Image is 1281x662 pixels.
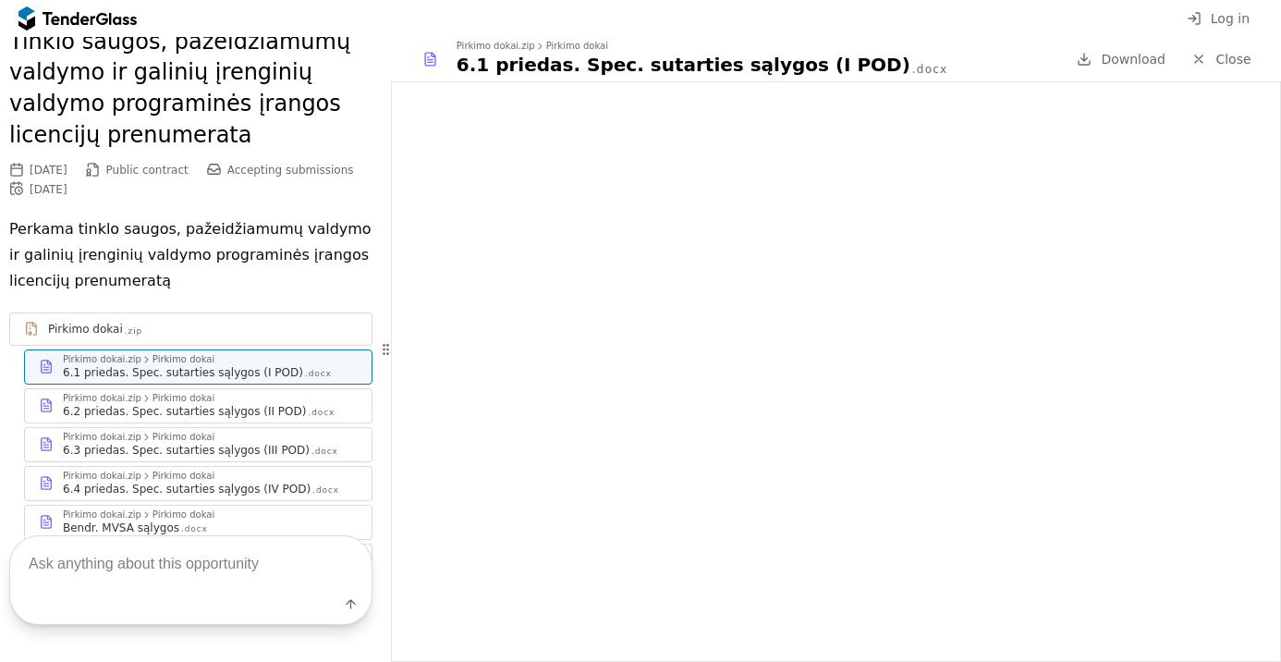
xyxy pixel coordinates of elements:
[152,394,214,403] div: Pirkimo dokai
[30,164,67,177] div: [DATE]
[457,52,910,78] div: 6.1 priedas. Spec. sutarties sąlygos (I POD)
[63,404,306,419] div: 6.2 priedas. Spec. sutarties sąlygos (II POD)
[63,482,311,496] div: 6.4 priedas. Spec. sutarties sąlygos (IV POD)
[9,27,372,151] h2: Tinklo saugos, pažeidžiamumų valdymo ir galinių įrenginių valdymo programinės įrangos licencijų p...
[308,407,335,419] div: .docx
[24,427,372,462] a: Pirkimo dokai.zipPirkimo dokai6.3 priedas. Spec. sutarties sąlygos (III POD).docx
[227,164,354,177] span: Accepting submissions
[24,349,372,385] a: Pirkimo dokai.zipPirkimo dokai6.1 priedas. Spec. sutarties sąlygos (I POD).docx
[24,388,372,423] a: Pirkimo dokai.zipPirkimo dokai6.2 priedas. Spec. sutarties sąlygos (II POD).docx
[63,394,141,403] div: Pirkimo dokai.zip
[311,446,338,458] div: .docx
[1101,52,1165,67] span: Download
[9,216,372,294] p: Perkama tinklo saugos, pažeidžiamumų valdymo ir galinių įrenginių valdymo programinės įrangos lic...
[63,443,310,458] div: 6.3 priedas. Spec. sutarties sąlygos (III POD)
[9,313,372,346] a: Pirkimo dokai.zip
[152,433,214,442] div: Pirkimo dokai
[1071,48,1171,71] a: Download
[312,484,339,496] div: .docx
[63,472,141,481] div: Pirkimo dokai.zip
[305,368,332,380] div: .docx
[63,365,303,380] div: 6.1 priedas. Spec. sutarties sąlygos (I POD)
[63,355,141,364] div: Pirkimo dokai.zip
[152,472,214,481] div: Pirkimo dokai
[30,183,67,196] div: [DATE]
[24,466,372,501] a: Pirkimo dokai.zipPirkimo dokai6.4 priedas. Spec. sutarties sąlygos (IV POD).docx
[1180,48,1263,71] a: Close
[1211,11,1250,26] span: Log in
[912,62,947,78] div: .docx
[106,164,189,177] span: Public contract
[1215,52,1250,67] span: Close
[457,42,535,51] div: Pirkimo dokai.zip
[152,355,214,364] div: Pirkimo dokai
[125,325,142,337] div: .zip
[546,42,608,51] div: Pirkimo dokai
[1181,7,1255,31] button: Log in
[48,322,123,337] div: Pirkimo dokai
[63,433,141,442] div: Pirkimo dokai.zip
